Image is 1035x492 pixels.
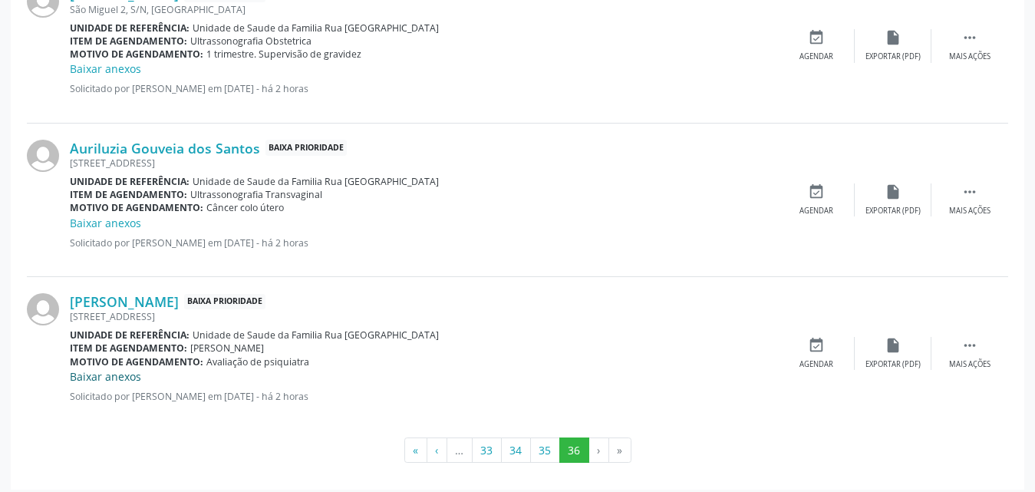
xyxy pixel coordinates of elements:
[865,206,921,216] div: Exportar (PDF)
[70,48,203,61] b: Motivo de agendamento:
[885,29,902,46] i: insert_drive_file
[70,216,141,230] a: Baixar anexos
[70,236,778,249] p: Solicitado por [PERSON_NAME] em [DATE] - há 2 horas
[808,183,825,200] i: event_available
[865,51,921,62] div: Exportar (PDF)
[70,355,203,368] b: Motivo de agendamento:
[70,342,187,355] b: Item de agendamento:
[70,329,190,342] b: Unidade de referência:
[193,21,439,35] span: Unidade de Saude da Familia Rua [GEOGRAPHIC_DATA]
[70,310,778,323] div: [STREET_ADDRESS]
[885,183,902,200] i: insert_drive_file
[472,438,502,464] button: Go to page 33
[190,342,264,355] span: [PERSON_NAME]
[799,359,833,370] div: Agendar
[949,51,991,62] div: Mais ações
[404,438,427,464] button: Go to first page
[885,337,902,354] i: insert_drive_file
[70,61,141,76] a: Baixar anexos
[949,206,991,216] div: Mais ações
[265,140,347,156] span: Baixa Prioridade
[206,48,361,61] span: 1 trimestre. Supervisão de gravidez
[70,35,187,48] b: Item de agendamento:
[70,201,203,214] b: Motivo de agendamento:
[193,175,439,188] span: Unidade de Saude da Familia Rua [GEOGRAPHIC_DATA]
[808,29,825,46] i: event_available
[559,438,589,464] button: Go to page 36
[799,51,833,62] div: Agendar
[70,21,190,35] b: Unidade de referência:
[27,140,59,172] img: img
[865,359,921,370] div: Exportar (PDF)
[206,355,309,368] span: Avaliação de psiquiatra
[70,82,778,95] p: Solicitado por [PERSON_NAME] em [DATE] - há 2 horas
[961,183,978,200] i: 
[70,293,179,310] a: [PERSON_NAME]
[70,390,778,403] p: Solicitado por [PERSON_NAME] em [DATE] - há 2 horas
[530,438,560,464] button: Go to page 35
[193,329,439,342] span: Unidade de Saude da Familia Rua [GEOGRAPHIC_DATA]
[799,206,833,216] div: Agendar
[70,188,187,201] b: Item de agendamento:
[190,35,311,48] span: Ultrassonografia Obstetrica
[70,175,190,188] b: Unidade de referência:
[808,337,825,354] i: event_available
[27,438,1008,464] ul: Pagination
[427,438,447,464] button: Go to previous page
[206,201,284,214] span: Câncer colo útero
[190,188,322,201] span: Ultrassonografia Transvaginal
[961,29,978,46] i: 
[501,438,531,464] button: Go to page 34
[184,294,265,310] span: Baixa Prioridade
[961,337,978,354] i: 
[27,293,59,325] img: img
[70,140,260,157] a: Auriluzia Gouveia dos Santos
[70,369,141,384] a: Baixar anexos
[949,359,991,370] div: Mais ações
[70,157,778,170] div: [STREET_ADDRESS]
[70,3,778,16] div: São Miguel 2, S/N, [GEOGRAPHIC_DATA]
